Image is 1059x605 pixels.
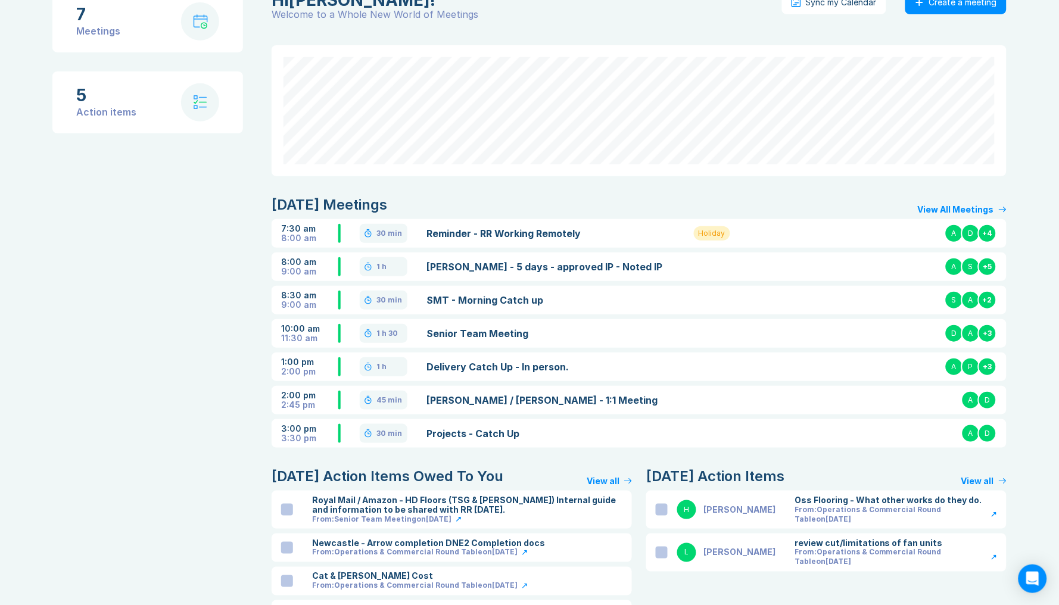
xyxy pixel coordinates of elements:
div: Meetings [76,24,120,38]
div: 1:00 pm [281,357,338,367]
div: Action items [76,105,136,119]
div: D [961,224,980,243]
a: View all [961,476,1007,486]
a: View All Meetings [918,205,1007,214]
div: 8:00 am [281,233,338,243]
img: check-list.svg [194,95,207,110]
div: Newcastle - Arrow completion DNE2 Completion docs [312,538,545,548]
div: S [961,257,980,276]
div: + 4 [978,224,997,243]
div: A [961,324,980,343]
div: 1 h [376,362,387,372]
div: 9:00 am [281,300,338,310]
div: 11:30 am [281,333,338,343]
div: 30 min [376,429,402,438]
a: Projects - Catch Up [426,426,665,441]
div: S [945,291,964,310]
div: 1 h [376,262,387,272]
div: A [945,257,964,276]
div: P [961,357,980,376]
div: H [677,500,696,519]
div: 2:00 pm [281,391,338,400]
div: 3:30 pm [281,434,338,443]
div: 8:30 am [281,291,338,300]
div: Welcome to a Whole New World of Meetings [272,10,782,19]
div: Open Intercom Messenger [1018,565,1047,593]
div: L [677,543,696,562]
div: 7 [76,5,120,24]
a: [PERSON_NAME] / [PERSON_NAME] - 1:1 Meeting [426,393,665,407]
div: + 5 [978,257,997,276]
div: A [945,224,964,243]
div: Oss Flooring - What other works do they do. [795,495,997,505]
div: View all [961,476,994,486]
div: From: Operations & Commercial Round Table on [DATE] [312,548,518,557]
img: calendar-with-clock.svg [193,14,208,29]
a: [PERSON_NAME] - 5 days - approved IP - Noted IP [426,260,665,274]
div: 2:45 pm [281,400,338,410]
div: 45 min [376,395,402,405]
a: SMT - Morning Catch up [426,293,665,307]
div: From: Operations & Commercial Round Table on [DATE] [312,581,518,591]
div: From: Operations & Commercial Round Table on [DATE] [795,505,987,524]
a: Senior Team Meeting [426,326,665,341]
div: A [961,291,980,310]
div: 30 min [376,229,402,238]
div: View all [587,476,619,486]
div: D [945,324,964,343]
a: View all [587,476,632,486]
div: Holiday [694,226,730,241]
div: review cut/limitations of fan units [795,538,997,548]
div: Royal Mail / Amazon - HD Floors (TSG & [PERSON_NAME]) Internal guide and information to be shared... [312,495,622,514]
div: View All Meetings [918,205,994,214]
div: From: Operations & Commercial Round Table on [DATE] [795,548,987,567]
div: 3:00 pm [281,424,338,434]
div: 1 h 30 [376,329,398,338]
div: From: Senior Team Meeting on [DATE] [312,514,451,524]
a: Delivery Catch Up - In person. [426,360,665,374]
div: D [978,424,997,443]
div: [DATE] Meetings [272,195,387,214]
div: + 3 [978,324,997,343]
div: D [978,391,997,410]
div: 5 [76,86,136,105]
div: + 2 [978,291,997,310]
div: A [961,391,980,410]
div: A [961,424,980,443]
div: [DATE] Action Items [646,467,784,486]
div: 7:30 am [281,224,338,233]
div: 2:00 pm [281,367,338,376]
div: 9:00 am [281,267,338,276]
a: Reminder - RR Working Remotely [426,226,665,241]
div: 8:00 am [281,257,338,267]
div: Cat & [PERSON_NAME] Cost [312,572,528,581]
div: [DATE] Action Items Owed To You [272,467,503,486]
div: 10:00 am [281,324,338,333]
div: [PERSON_NAME] [703,505,775,514]
div: 30 min [376,295,402,305]
div: + 3 [978,357,997,376]
div: [PERSON_NAME] [703,548,775,557]
div: A [945,357,964,376]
